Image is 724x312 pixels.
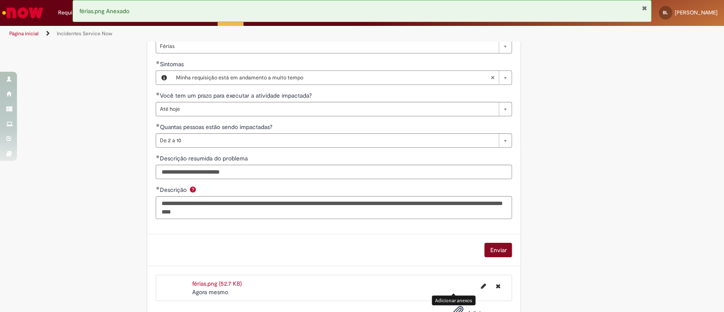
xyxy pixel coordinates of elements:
button: Fechar Notificação [641,5,647,11]
a: Minha requisição está em andamento a muito tempoLimpar campo Sintomas [171,71,512,84]
input: Descrição resumida do problema [156,165,512,179]
span: Obrigatório Preenchido [156,92,159,96]
span: Até hoje [159,102,495,116]
span: Descrição [159,186,188,194]
button: Sintomas, Visualizar este registro Minha requisição está em andamento a muito tempo [156,71,171,84]
span: Requisições [58,8,88,17]
div: Adicionar anexos [432,295,475,305]
time: 29/09/2025 16:19:29 [192,288,228,296]
span: Obrigatório Preenchido [156,186,159,190]
span: Ajuda para Descrição [188,186,198,193]
button: Excluir férias.png [490,279,505,293]
span: Obrigatório Preenchido [156,155,159,158]
span: Quantas pessoas estão sendo impactadas? [159,123,274,131]
a: férias.png (52.7 KB) [192,280,242,287]
span: Você tem um prazo para executar a atividade impactada? [159,92,313,99]
span: Obrigatório Preenchido [156,124,159,127]
span: Minha requisição está em andamento a muito tempo [176,71,490,84]
textarea: Descrição [156,196,512,219]
span: Obrigatório Preenchido [156,61,159,64]
button: Editar nome de arquivo férias.png [475,279,491,293]
span: Descrição resumida do problema [159,155,249,162]
img: ServiceNow [1,4,45,21]
span: férias.png Anexado [79,7,129,15]
span: BL [663,10,668,15]
abbr: Limpar campo Sintomas [486,71,499,84]
span: De 2 a 10 [159,134,495,147]
a: Incidentes Service Now [57,30,112,37]
span: Agora mesmo [192,288,228,296]
button: Enviar [484,243,512,257]
span: Sintomas [159,60,185,68]
a: Página inicial [9,30,39,37]
span: [PERSON_NAME] [675,9,718,16]
span: Férias [159,39,495,53]
ul: Trilhas de página [6,26,476,42]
